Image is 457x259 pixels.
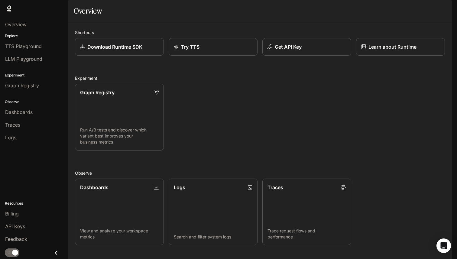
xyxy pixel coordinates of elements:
[75,29,445,36] h2: Shortcuts
[169,179,258,245] a: LogsSearch and filter system logs
[275,43,302,50] p: Get API Key
[75,84,164,151] a: Graph RegistryRun A/B tests and discover which variant best improves your business metrics
[75,75,445,81] h2: Experiment
[169,38,258,56] a: Try TTS
[436,238,451,253] div: Open Intercom Messenger
[80,184,109,191] p: Dashboards
[181,43,199,50] p: Try TTS
[80,127,159,145] p: Run A/B tests and discover which variant best improves your business metrics
[87,43,142,50] p: Download Runtime SDK
[267,184,283,191] p: Traces
[80,89,115,96] p: Graph Registry
[174,184,185,191] p: Logs
[174,234,252,240] p: Search and filter system logs
[262,179,351,245] a: TracesTrace request flows and performance
[80,228,159,240] p: View and analyze your workspace metrics
[267,228,346,240] p: Trace request flows and performance
[75,179,164,245] a: DashboardsView and analyze your workspace metrics
[75,38,164,56] a: Download Runtime SDK
[74,5,102,17] h1: Overview
[368,43,416,50] p: Learn about Runtime
[262,38,351,56] button: Get API Key
[356,38,445,56] a: Learn about Runtime
[75,170,445,176] h2: Observe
